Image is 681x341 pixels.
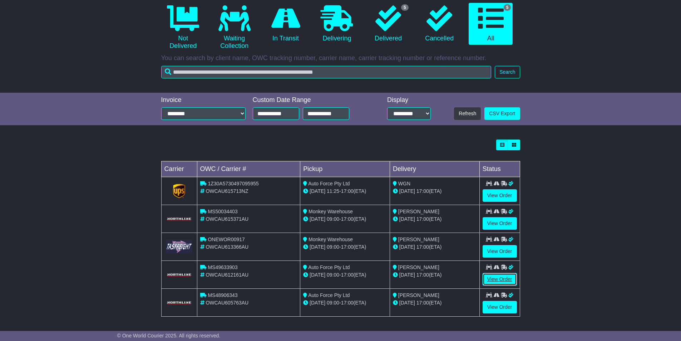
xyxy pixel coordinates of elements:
div: Custom Date Range [253,96,367,104]
a: Not Delivered [161,3,205,53]
span: OWCAU615371AU [206,216,248,222]
a: In Transit [263,3,307,45]
span: 17:00 [341,244,354,250]
div: - (ETA) [303,299,387,307]
span: [PERSON_NAME] [398,264,439,270]
span: Monkey Warehouse [309,237,353,242]
span: Auto Force Pty Ltd [308,292,350,298]
button: Search [495,66,520,78]
span: [DATE] [310,216,325,222]
span: [DATE] [310,188,325,194]
span: 09:00 [327,272,339,278]
span: OWCAU615713NZ [206,188,248,194]
span: [PERSON_NAME] [398,209,439,214]
span: 1Z30A5730497095955 [208,181,258,186]
div: (ETA) [393,187,477,195]
span: [PERSON_NAME] [398,292,439,298]
span: 09:00 [327,216,339,222]
a: Cancelled [418,3,462,45]
span: [DATE] [310,244,325,250]
span: [DATE] [399,300,415,306]
a: View Order [483,189,517,202]
p: You can search by client name, OWC tracking number, carrier name, carrier tracking number or refe... [161,54,520,62]
span: 17:00 [341,216,354,222]
td: Delivery [390,161,479,177]
button: Refresh [454,107,481,120]
span: 5 [401,4,409,11]
span: MS50034403 [208,209,237,214]
div: Display [387,96,431,104]
span: [DATE] [399,188,415,194]
span: [DATE] [399,244,415,250]
td: Carrier [161,161,197,177]
a: View Order [483,245,517,258]
span: Monkey Warehouse [309,209,353,214]
span: 17:00 [416,244,429,250]
div: (ETA) [393,271,477,279]
span: [PERSON_NAME] [398,237,439,242]
div: (ETA) [393,215,477,223]
div: - (ETA) [303,243,387,251]
a: CSV Export [484,107,520,120]
div: (ETA) [393,299,477,307]
span: WGN [398,181,410,186]
div: - (ETA) [303,271,387,279]
span: 17:00 [341,272,354,278]
span: MS49633903 [208,264,237,270]
span: [DATE] [310,272,325,278]
div: (ETA) [393,243,477,251]
img: GetCarrierServiceLogo [166,273,193,277]
a: Delivering [315,3,359,45]
div: - (ETA) [303,187,387,195]
td: Status [479,161,520,177]
span: Auto Force Pty Ltd [308,181,350,186]
span: ONEWOR00917 [208,237,245,242]
span: Auto Force Pty Ltd [308,264,350,270]
span: [DATE] [399,216,415,222]
a: View Order [483,301,517,313]
span: [DATE] [310,300,325,306]
span: © One World Courier 2025. All rights reserved. [117,333,221,338]
span: MS48906343 [208,292,237,298]
div: - (ETA) [303,215,387,223]
td: Pickup [300,161,390,177]
span: OWCAU612161AU [206,272,248,278]
span: 17:00 [341,188,354,194]
a: 5 Delivered [366,3,410,45]
span: OWCAU605763AU [206,300,248,306]
span: [DATE] [399,272,415,278]
a: View Order [483,217,517,230]
span: 17:00 [341,300,354,306]
img: GetCarrierServiceLogo [173,184,185,198]
a: 5 All [469,3,513,45]
span: 17:00 [416,300,429,306]
span: 17:00 [416,272,429,278]
td: OWC / Carrier # [197,161,300,177]
span: 17:00 [416,188,429,194]
img: GetCarrierServiceLogo [166,301,193,305]
span: OWCAU613366AU [206,244,248,250]
span: 11:25 [327,188,339,194]
img: GetCarrierServiceLogo [166,217,193,221]
a: Waiting Collection [212,3,256,53]
span: 17:00 [416,216,429,222]
span: 09:00 [327,300,339,306]
a: View Order [483,273,517,286]
div: Invoice [161,96,246,104]
span: 5 [504,4,511,11]
img: GetCarrierServiceLogo [166,240,193,254]
span: 09:00 [327,244,339,250]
